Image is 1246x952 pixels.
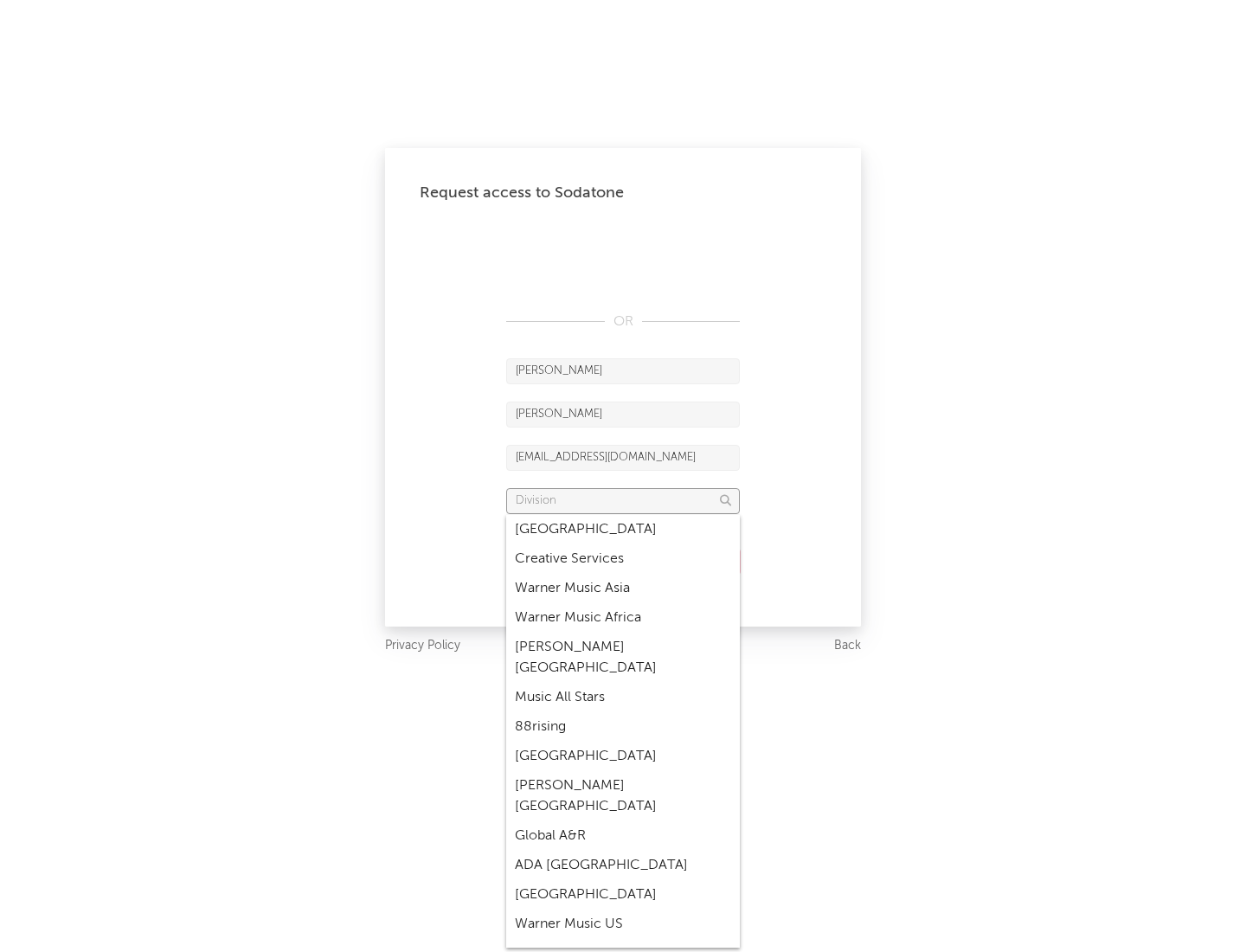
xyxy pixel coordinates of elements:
[506,312,740,332] div: OR
[385,635,460,657] a: Privacy Policy
[506,683,740,712] div: Music All Stars
[506,771,740,821] div: [PERSON_NAME] [GEOGRAPHIC_DATA]
[506,445,740,471] input: Email
[506,603,740,633] div: Warner Music Africa
[506,633,740,683] div: [PERSON_NAME] [GEOGRAPHIC_DATA]
[506,742,740,771] div: [GEOGRAPHIC_DATA]
[506,358,740,384] input: First Name
[834,635,861,657] a: Back
[506,488,740,514] input: Division
[506,880,740,910] div: [GEOGRAPHIC_DATA]
[420,183,826,203] div: Request access to Sodatone
[506,515,740,544] div: [GEOGRAPHIC_DATA]
[506,821,740,851] div: Global A&R
[506,851,740,880] div: ADA [GEOGRAPHIC_DATA]
[506,402,740,428] input: Last Name
[506,712,740,742] div: 88rising
[506,574,740,603] div: Warner Music Asia
[506,544,740,574] div: Creative Services
[506,910,740,939] div: Warner Music US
